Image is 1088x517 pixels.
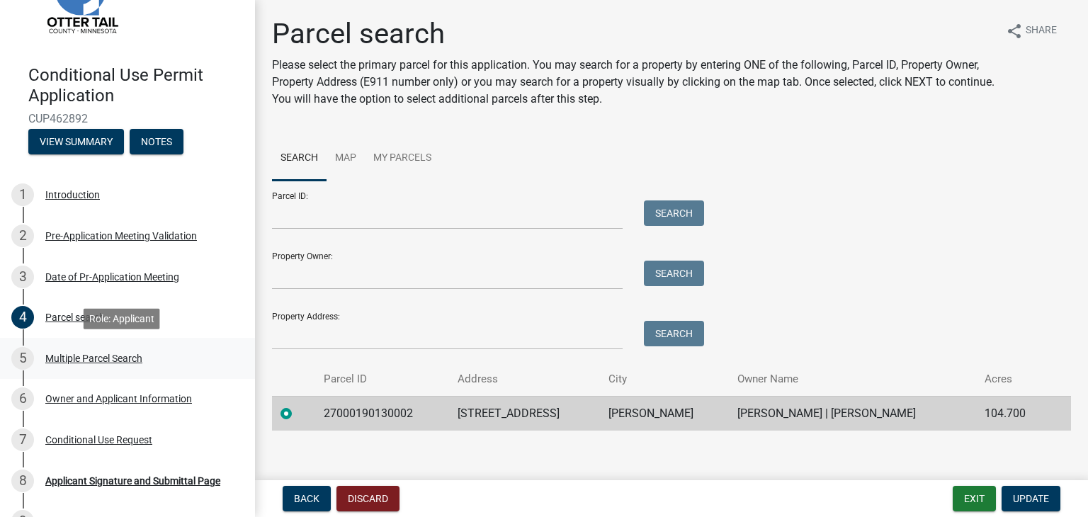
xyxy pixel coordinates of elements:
th: Parcel ID [315,363,450,396]
div: 6 [11,387,34,410]
th: City [600,363,729,396]
wm-modal-confirm: Summary [28,137,124,148]
span: CUP462892 [28,112,227,125]
div: 5 [11,347,34,370]
button: View Summary [28,129,124,154]
div: 1 [11,183,34,206]
div: Introduction [45,190,100,200]
th: Acres [976,363,1050,396]
div: 8 [11,470,34,492]
a: My Parcels [365,136,440,181]
div: Role: Applicant [84,308,160,329]
div: Pre-Application Meeting Validation [45,231,197,241]
div: 4 [11,306,34,329]
div: Multiple Parcel Search [45,353,142,363]
th: Owner Name [729,363,976,396]
a: Map [327,136,365,181]
div: Conditional Use Request [45,435,152,445]
td: [PERSON_NAME] [600,396,729,431]
button: Search [644,321,704,346]
wm-modal-confirm: Notes [130,137,183,148]
span: Back [294,493,319,504]
button: Discard [336,486,399,511]
i: share [1006,23,1023,40]
td: [PERSON_NAME] | [PERSON_NAME] [729,396,976,431]
button: Update [1002,486,1060,511]
td: [STREET_ADDRESS] [449,396,599,431]
span: Update [1013,493,1049,504]
td: 27000190130002 [315,396,450,431]
td: 104.700 [976,396,1050,431]
button: Notes [130,129,183,154]
div: Date of Pr-Application Meeting [45,272,179,282]
div: Applicant Signature and Submittal Page [45,476,220,486]
button: Exit [953,486,996,511]
div: Owner and Applicant Information [45,394,192,404]
div: Parcel search [45,312,105,322]
h4: Conditional Use Permit Application [28,65,244,106]
span: Share [1026,23,1057,40]
p: Please select the primary parcel for this application. You may search for a property by entering ... [272,57,994,108]
button: Back [283,486,331,511]
div: 3 [11,266,34,288]
h1: Parcel search [272,17,994,51]
div: 7 [11,428,34,451]
th: Address [449,363,599,396]
div: 2 [11,225,34,247]
button: shareShare [994,17,1068,45]
button: Search [644,261,704,286]
a: Search [272,136,327,181]
button: Search [644,200,704,226]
